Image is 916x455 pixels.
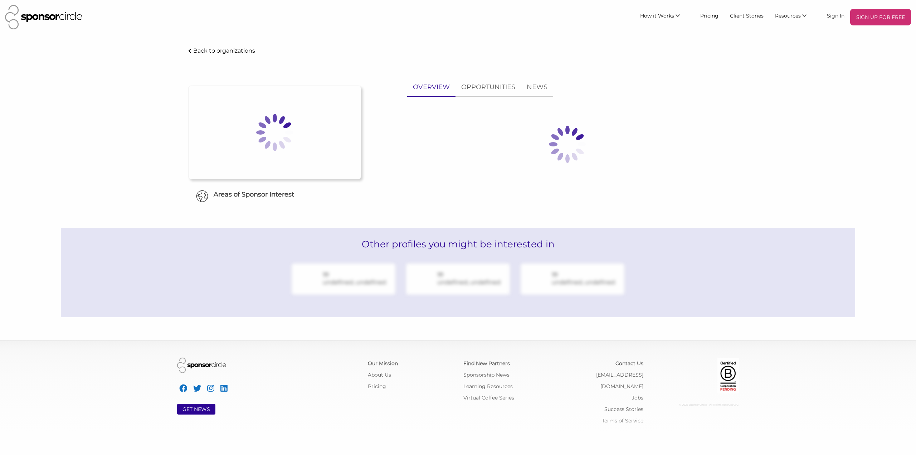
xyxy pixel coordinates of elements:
[724,9,769,22] a: Client Stories
[368,360,398,367] a: Our Mission
[640,13,674,19] span: How it Works
[193,47,255,54] p: Back to organizations
[463,372,510,378] a: Sponsorship News
[769,9,821,25] li: Resources
[5,5,82,29] img: Sponsor Circle Logo
[527,82,547,92] p: NEWS
[602,417,643,424] a: Terms of Service
[775,13,801,19] span: Resources
[695,9,724,22] a: Pricing
[183,190,366,199] h6: Areas of Sponsor Interest
[821,9,850,22] a: Sign In
[532,108,603,180] img: Loading spinner
[634,9,695,25] li: How it Works
[368,383,386,389] a: Pricing
[853,12,908,23] p: SIGN UP FOR FREE
[461,82,515,92] p: OPPORTUNITIES
[177,358,226,373] img: Sponsor Circle Logo
[615,360,643,367] a: Contact Us
[463,395,514,401] a: Virtual Coffee Series
[196,190,208,202] img: Globe Icon
[182,406,210,412] a: GET NEWS
[368,372,391,378] a: About Us
[239,97,311,168] img: Loading spinner
[596,372,643,389] a: [EMAIL_ADDRESS][DOMAIN_NAME]
[413,82,450,92] p: OVERVIEW
[463,383,513,389] a: Learning Resources
[463,360,510,367] a: Find New Partners
[654,399,739,411] div: © 2025 Sponsor Circle - All Rights Reserved
[61,228,855,261] h2: Other profiles you might be interested in
[632,395,643,401] a: Jobs
[604,406,643,412] a: Success Stories
[734,403,739,406] span: C: U:
[717,358,739,393] img: Certified Corporation Pending Logo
